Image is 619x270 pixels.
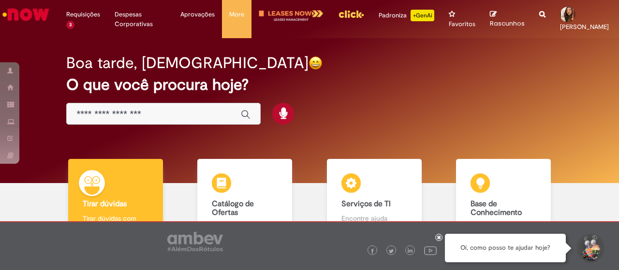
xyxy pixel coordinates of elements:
[341,213,407,223] p: Encontre ajuda
[471,199,522,217] b: Base de Conhecimento
[389,249,394,254] img: logo_footer_twitter.png
[490,19,525,28] span: Rascunhos
[490,10,525,28] a: Rascunhos
[167,232,223,251] img: logo_footer_ambev_rotulo_gray.png
[1,5,51,24] img: ServiceNow
[66,10,100,19] span: Requisições
[309,159,439,242] a: Serviços de TI Encontre ajuda
[212,199,254,217] b: Catálogo de Ofertas
[370,249,375,254] img: logo_footer_facebook.png
[83,213,148,233] p: Tirar dúvidas com Lupi Assist e Gen Ai
[229,10,244,19] span: More
[560,23,609,31] span: [PERSON_NAME]
[575,234,604,263] button: Iniciar Conversa de Suporte
[408,248,413,254] img: logo_footer_linkedin.png
[180,159,310,242] a: Catálogo de Ofertas Abra uma solicitação
[439,159,569,242] a: Base de Conhecimento Consulte e aprenda
[449,19,475,29] span: Favoritos
[309,56,323,70] img: happy-face.png
[66,21,74,29] span: 3
[66,55,309,71] h2: Boa tarde, [DEMOGRAPHIC_DATA]
[445,234,566,262] div: Oi, como posso te ajudar hoje?
[379,10,434,21] div: Padroniza
[115,10,166,29] span: Despesas Corporativas
[259,10,324,22] img: logo-leases-transp-branco.png
[180,10,215,19] span: Aprovações
[66,76,552,93] h2: O que você procura hoje?
[338,7,364,21] img: click_logo_yellow_360x200.png
[411,10,434,21] p: +GenAi
[83,199,127,209] b: Tirar dúvidas
[341,199,391,209] b: Serviços de TI
[51,159,180,242] a: Tirar dúvidas Tirar dúvidas com Lupi Assist e Gen Ai
[424,244,437,256] img: logo_footer_youtube.png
